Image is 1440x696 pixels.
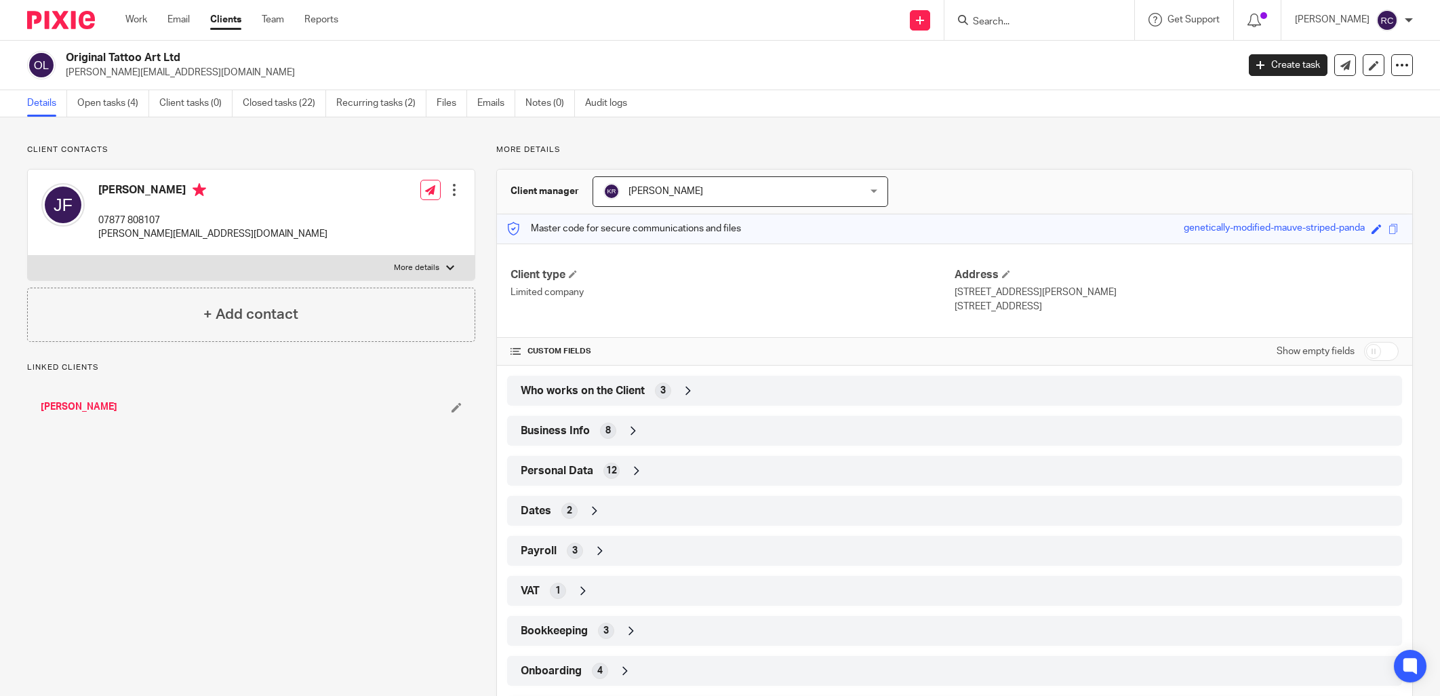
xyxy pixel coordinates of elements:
p: Client contacts [27,144,475,155]
p: More details [496,144,1413,155]
a: Recurring tasks (2) [336,90,426,117]
a: Closed tasks (22) [243,90,326,117]
p: [STREET_ADDRESS][PERSON_NAME] [955,286,1399,299]
span: Payroll [521,544,557,558]
h2: Original Tattoo Art Ltd [66,51,996,65]
span: Bookkeeping [521,624,588,638]
img: Pixie [27,11,95,29]
p: More details [394,263,439,273]
img: svg%3E [1376,9,1398,31]
span: 2 [567,504,572,518]
a: Team [262,13,284,26]
span: Business Info [521,424,590,438]
p: [PERSON_NAME] [1295,13,1369,26]
h4: CUSTOM FIELDS [511,346,955,357]
span: Onboarding [521,664,582,678]
a: Emails [477,90,515,117]
a: Notes (0) [525,90,575,117]
span: VAT [521,584,540,598]
p: 07877 808107 [98,214,327,227]
p: Limited company [511,286,955,299]
h4: Client type [511,268,955,282]
span: 1 [555,584,561,598]
i: Primary [193,183,206,197]
h4: + Add contact [203,304,298,325]
p: [STREET_ADDRESS] [955,300,1399,313]
a: [PERSON_NAME] [41,400,117,414]
p: [PERSON_NAME][EMAIL_ADDRESS][DOMAIN_NAME] [66,66,1228,79]
span: 3 [660,384,666,398]
p: [PERSON_NAME][EMAIL_ADDRESS][DOMAIN_NAME] [98,227,327,241]
label: Show empty fields [1277,345,1355,358]
span: 4 [597,664,603,678]
h4: [PERSON_NAME] [98,183,327,200]
img: svg%3E [27,51,56,79]
h3: Client manager [511,185,579,198]
a: Client tasks (0) [159,90,233,117]
span: Dates [521,504,551,518]
p: Linked clients [27,362,475,373]
div: genetically-modified-mauve-striped-panda [1184,221,1365,237]
a: Details [27,90,67,117]
p: Master code for secure communications and files [507,222,741,235]
a: Create task [1249,54,1327,76]
a: Open tasks (4) [77,90,149,117]
a: Reports [304,13,338,26]
span: Who works on the Client [521,384,645,398]
span: 3 [603,624,609,638]
span: 3 [572,544,578,558]
a: Work [125,13,147,26]
img: svg%3E [41,183,85,227]
span: [PERSON_NAME] [628,187,703,196]
span: Personal Data [521,464,593,478]
a: Audit logs [585,90,637,117]
input: Search [972,16,1094,28]
span: 8 [605,424,611,438]
a: Email [167,13,190,26]
a: Clients [210,13,241,26]
a: Files [437,90,467,117]
span: Get Support [1167,15,1220,24]
span: 12 [606,464,617,478]
h4: Address [955,268,1399,282]
img: svg%3E [603,183,620,199]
